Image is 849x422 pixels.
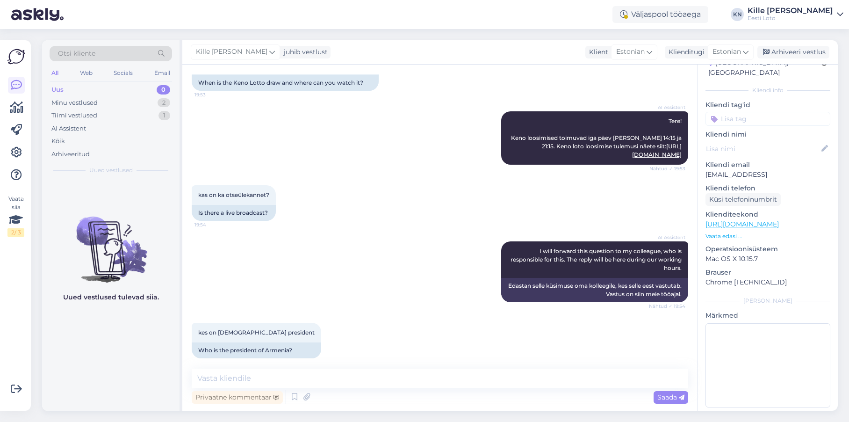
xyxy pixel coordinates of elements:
[650,104,685,111] span: AI Assistent
[748,15,833,22] div: Eesti Loto
[42,200,180,284] img: No chats
[757,46,829,58] div: Arhiveeri vestlus
[511,117,683,158] span: Tere! Keno loosimised toimuvad iga päev [PERSON_NAME] 14:15 ja 21:15. Keno loto loosimise tulemus...
[158,111,170,120] div: 1
[705,170,830,180] p: [EMAIL_ADDRESS]
[705,160,830,170] p: Kliendi email
[51,111,97,120] div: Tiimi vestlused
[649,303,685,310] span: Nähtud ✓ 19:54
[63,292,159,302] p: Uued vestlused tulevad siia.
[650,234,685,241] span: AI Assistent
[705,100,830,110] p: Kliendi tag'id
[705,112,830,126] input: Lisa tag
[705,277,830,287] p: Chrome [TECHNICAL_ID]
[192,75,379,91] div: When is the Keno Lotto draw and where can you watch it?
[89,166,133,175] span: Uued vestlused
[7,48,25,65] img: Askly Logo
[194,91,230,98] span: 19:53
[705,268,830,277] p: Brauser
[158,98,170,108] div: 2
[612,6,708,23] div: Väljaspool tööaega
[192,342,321,358] div: Who is the president of Armenia?
[705,210,830,219] p: Klienditeekond
[112,67,135,79] div: Socials
[280,47,328,57] div: juhib vestlust
[192,391,283,404] div: Privaatne kommentaar
[194,221,230,228] span: 19:54
[616,47,645,57] span: Estonian
[705,86,830,95] div: Kliendi info
[705,193,781,206] div: Küsi telefoninumbrit
[731,8,744,21] div: KN
[706,144,820,154] input: Lisa nimi
[712,47,741,57] span: Estonian
[705,254,830,264] p: Mac OS X 10.15.7
[51,150,90,159] div: Arhiveeritud
[58,49,95,58] span: Otsi kliente
[708,58,821,78] div: [GEOGRAPHIC_DATA], [GEOGRAPHIC_DATA]
[705,232,830,240] p: Vaata edasi ...
[748,7,843,22] a: Kille [PERSON_NAME]Eesti Loto
[192,205,276,221] div: Is there a live broadcast?
[705,297,830,305] div: [PERSON_NAME]
[511,247,683,271] span: I will forward this question to my colleague, who is responsible for this. The reply will be here...
[198,329,315,336] span: kes on [DEMOGRAPHIC_DATA] president
[585,47,608,57] div: Klient
[7,228,24,237] div: 2 / 3
[665,47,705,57] div: Klienditugi
[657,393,684,401] span: Saada
[51,124,86,133] div: AI Assistent
[705,311,830,320] p: Märkmed
[705,130,830,139] p: Kliendi nimi
[51,137,65,146] div: Kõik
[157,85,170,95] div: 0
[196,47,267,57] span: Kille [PERSON_NAME]
[198,191,269,198] span: kas on ka otseülekannet?
[78,67,94,79] div: Web
[705,220,779,228] a: [URL][DOMAIN_NAME]
[649,165,685,172] span: Nähtud ✓ 19:53
[748,7,833,15] div: Kille [PERSON_NAME]
[51,85,64,95] div: Uus
[705,183,830,193] p: Kliendi telefon
[152,67,172,79] div: Email
[7,195,24,237] div: Vaata siia
[50,67,60,79] div: All
[51,98,98,108] div: Minu vestlused
[705,244,830,254] p: Operatsioonisüsteem
[501,278,688,302] div: Edastan selle küsimuse oma kolleegile, kes selle eest vastutab. Vastus on siin meie tööajal.
[194,359,230,366] span: 19:54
